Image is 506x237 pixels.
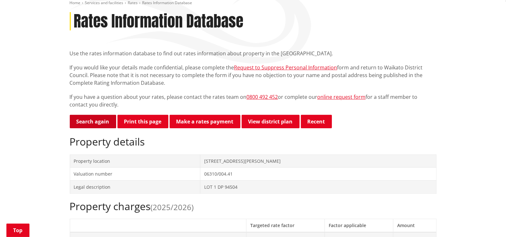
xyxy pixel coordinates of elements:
[70,93,437,108] p: If you have a question about your rates, please contact the rates team on or complete our for a s...
[70,136,437,148] h2: Property details
[477,210,500,233] iframe: Messenger Launcher
[70,115,116,128] a: Search again
[74,12,244,31] h1: Rates Information Database
[70,154,200,168] td: Property location
[70,168,200,181] td: Valuation number
[234,64,337,71] a: Request to Suppress Personal Information
[70,50,437,57] p: Use the rates information database to find out rates information about property in the [GEOGRAPHI...
[117,115,168,128] button: Print this page
[301,115,332,128] button: Recent
[393,219,436,232] th: Amount
[151,202,194,212] span: (2025/2026)
[242,115,300,128] a: View district plan
[200,180,436,194] td: LOT 1 DP 94504
[325,219,393,232] th: Factor applicable
[70,180,200,194] td: Legal description
[247,93,278,100] a: 0800 492 452
[317,93,366,100] a: online request form
[246,219,325,232] th: Targeted rate factor
[70,64,437,87] p: If you would like your details made confidential, please complete the form and return to Waikato ...
[70,0,437,6] nav: breadcrumb
[6,224,29,237] a: Top
[70,200,437,212] h2: Property charges
[200,154,436,168] td: [STREET_ADDRESS][PERSON_NAME]
[170,115,240,128] a: Make a rates payment
[200,168,436,181] td: 06310/004.41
